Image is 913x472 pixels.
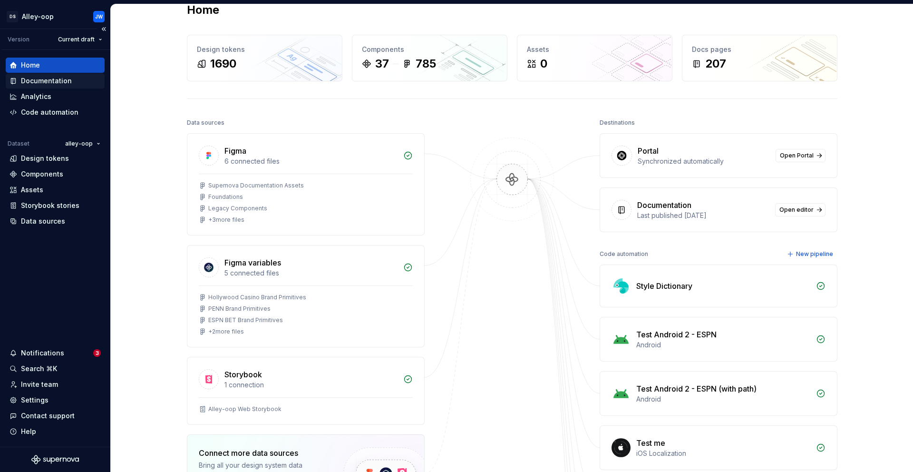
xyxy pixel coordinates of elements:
[638,145,659,157] div: Portal
[636,449,810,458] div: iOS Localization
[21,411,75,421] div: Contact support
[224,157,398,166] div: 6 connected files
[352,35,507,81] a: Components37785
[224,268,398,278] div: 5 connected files
[776,149,826,162] a: Open Portal
[187,116,224,129] div: Data sources
[705,56,726,71] div: 207
[636,437,665,449] div: Test me
[208,305,271,313] div: PENN Brand Primitives
[6,393,105,408] a: Settings
[636,280,692,292] div: Style Dictionary
[197,45,332,54] div: Design tokens
[187,35,342,81] a: Design tokens1690
[21,108,78,117] div: Code automation
[6,105,105,120] a: Code automation
[21,348,64,358] div: Notifications
[187,245,425,347] a: Figma variables5 connected filesHollywood Casino Brand PrimitivesPENN Brand PrimitivesESPN BET Br...
[416,56,436,71] div: 785
[6,424,105,439] button: Help
[208,294,306,301] div: Hollywood Casino Brand Primitives
[682,35,837,81] a: Docs pages207
[638,157,770,166] div: Synchronized automatically
[6,89,105,104] a: Analytics
[208,328,244,335] div: + 2 more files
[8,140,29,147] div: Dataset
[637,199,691,211] div: Documentation
[187,133,425,236] a: Figma6 connected filesSupernova Documentation AssetsFoundationsLegacy Components+3more files
[21,364,57,374] div: Search ⌘K
[21,76,72,86] div: Documentation
[6,182,105,197] a: Assets
[21,201,79,210] div: Storybook stories
[208,182,304,189] div: Supernova Documentation Assets
[636,394,810,404] div: Android
[6,58,105,73] a: Home
[21,427,36,436] div: Help
[540,56,547,71] div: 0
[6,151,105,166] a: Design tokens
[95,13,103,20] div: JW
[637,211,769,220] div: Last published [DATE]
[527,45,662,54] div: Assets
[692,45,827,54] div: Docs pages
[65,140,93,147] span: alley-oop
[210,56,236,71] div: 1690
[21,169,63,179] div: Components
[31,455,79,464] svg: Supernova Logo
[6,73,105,88] a: Documentation
[21,92,51,101] div: Analytics
[362,45,497,54] div: Components
[224,257,281,268] div: Figma variables
[224,145,246,157] div: Figma
[61,137,105,150] button: alley-oop
[6,167,105,182] a: Components
[22,12,54,21] div: Alley-oop
[784,247,837,261] button: New pipeline
[636,340,810,350] div: Android
[208,405,282,413] div: Alley-oop Web Storybook
[187,357,425,425] a: Storybook1 connectionAlley-oop Web Storybook
[21,185,43,195] div: Assets
[7,11,18,22] div: DS
[97,22,110,36] button: Collapse sidebar
[224,380,398,390] div: 1 connection
[796,250,833,258] span: New pipeline
[54,33,107,46] button: Current draft
[21,216,65,226] div: Data sources
[600,116,635,129] div: Destinations
[600,247,648,261] div: Code automation
[58,36,95,43] span: Current draft
[208,316,283,324] div: ESPN BET Brand Primitives
[775,203,826,216] a: Open editor
[8,36,29,43] div: Version
[208,216,244,224] div: + 3 more files
[6,377,105,392] a: Invite team
[21,154,69,163] div: Design tokens
[779,206,814,214] span: Open editor
[199,447,327,459] div: Connect more data sources
[208,205,267,212] div: Legacy Components
[6,214,105,229] a: Data sources
[93,349,101,357] span: 3
[2,6,108,27] button: DSAlley-oopJW
[224,369,262,380] div: Storybook
[21,380,58,389] div: Invite team
[780,152,814,159] span: Open Portal
[6,345,105,361] button: Notifications3
[21,60,40,70] div: Home
[208,193,243,201] div: Foundations
[6,198,105,213] a: Storybook stories
[517,35,672,81] a: Assets0
[6,361,105,376] button: Search ⌘K
[375,56,389,71] div: 37
[187,2,219,18] h2: Home
[6,408,105,423] button: Contact support
[21,395,49,405] div: Settings
[636,329,717,340] div: Test Android 2 - ESPN
[636,383,757,394] div: Test Android 2 - ESPN (with path)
